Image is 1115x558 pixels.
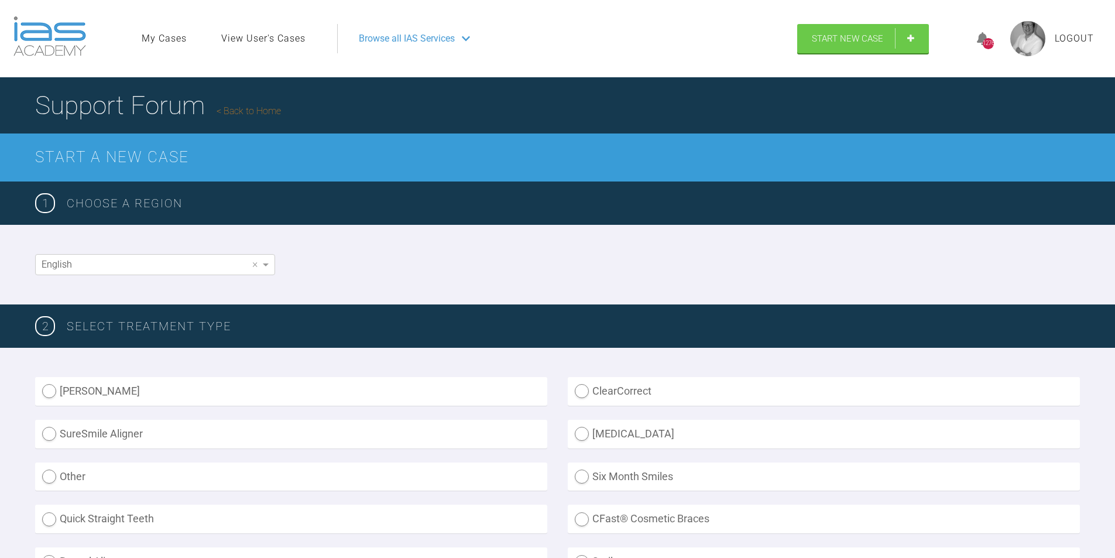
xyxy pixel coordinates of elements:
[35,85,281,126] h1: Support Forum
[1055,31,1094,46] a: Logout
[568,377,1080,406] label: ClearCorrect
[983,38,994,49] div: 1276
[42,259,72,270] span: English
[568,463,1080,491] label: Six Month Smiles
[142,31,187,46] a: My Cases
[812,33,883,44] span: Start New Case
[217,105,281,117] a: Back to Home
[252,259,258,269] span: ×
[1010,21,1045,56] img: profile.png
[67,194,1080,213] h3: Choose a region
[250,255,260,275] span: Clear value
[35,377,547,406] label: [PERSON_NAME]
[35,145,1080,170] h2: Start a New Case
[35,193,55,213] span: 1
[568,420,1080,449] label: [MEDICAL_DATA]
[568,505,1080,533] label: CFast® Cosmetic Braces
[797,24,929,53] a: Start New Case
[35,505,547,533] label: Quick Straight Teeth
[13,16,86,56] img: logo-light.3e3ef733.png
[359,31,455,46] span: Browse all IAS Services
[67,317,1080,336] h3: SELECT TREATMENT TYPE
[35,316,55,336] span: 2
[35,420,547,449] label: SureSmile Aligner
[35,463,547,491] label: Other
[221,31,306,46] a: View User's Cases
